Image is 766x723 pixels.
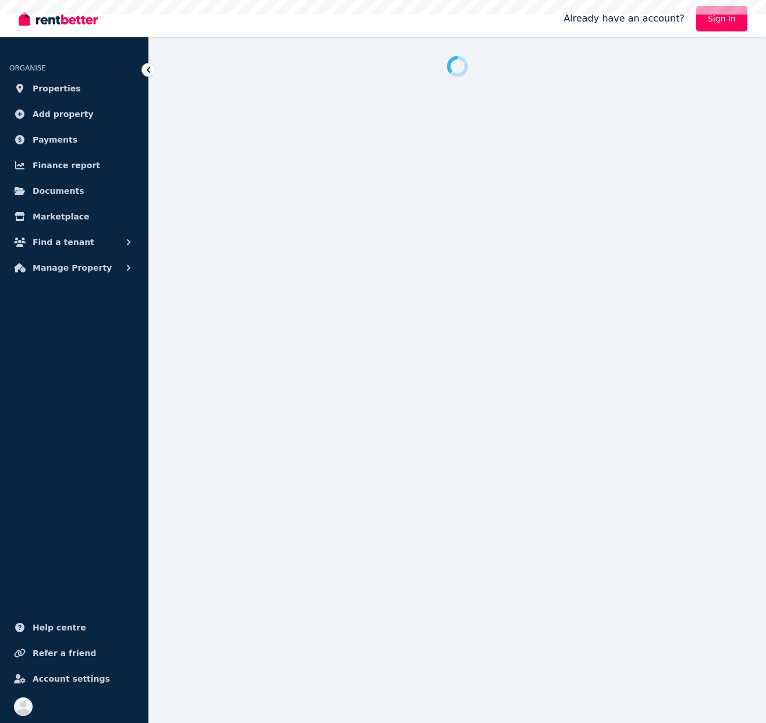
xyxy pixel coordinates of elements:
[33,646,96,660] span: Refer a friend
[33,235,94,249] span: Find a tenant
[33,81,81,95] span: Properties
[9,128,139,151] a: Payments
[9,642,139,665] a: Refer a friend
[19,10,98,27] img: RentBetter
[33,107,94,121] span: Add property
[9,102,139,126] a: Add property
[9,77,139,100] a: Properties
[9,64,46,72] span: ORGANISE
[33,210,89,224] span: Marketplace
[696,6,747,31] a: Sign In
[9,154,139,177] a: Finance report
[9,616,139,639] a: Help centre
[33,261,112,275] span: Manage Property
[33,621,86,635] span: Help centre
[33,184,84,198] span: Documents
[9,179,139,203] a: Documents
[9,256,139,279] button: Manage Property
[33,672,110,686] span: Account settings
[563,12,685,26] span: Already have an account?
[33,133,77,147] span: Payments
[9,231,139,254] button: Find a tenant
[33,158,100,172] span: Finance report
[9,205,139,228] a: Marketplace
[9,667,139,690] a: Account settings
